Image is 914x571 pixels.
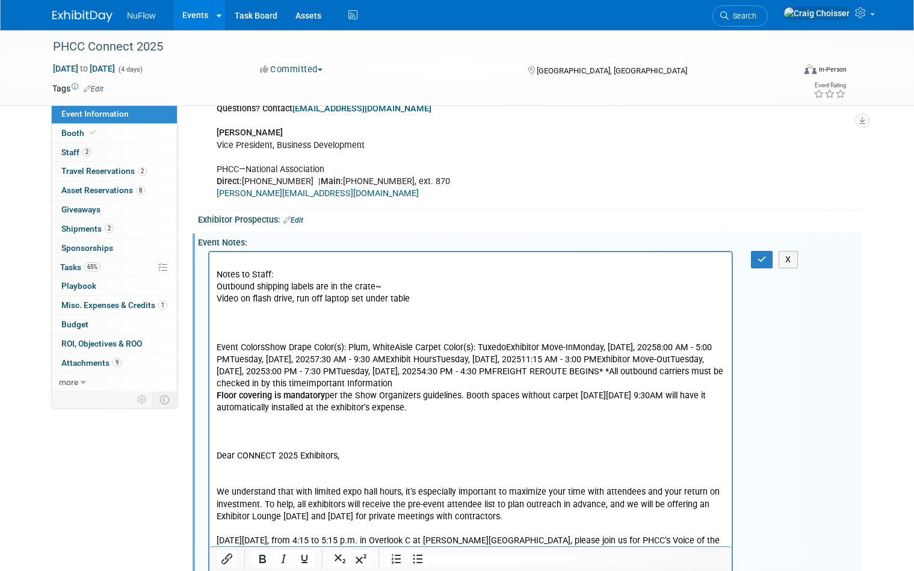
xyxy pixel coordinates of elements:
a: Asset Reservations8 [52,181,177,200]
a: Staff2 [52,143,177,162]
span: Budget [61,319,88,329]
a: Edit [84,85,103,93]
b: [PERSON_NAME] [217,128,283,138]
span: Event Information [61,109,129,119]
a: Edit [283,216,303,224]
div: Vice President, Business Development PHCC—National Association [PHONE_NUMBER] | [PHONE_NUMBER], e... [208,97,733,206]
b: Questions? Contact [217,103,431,114]
a: Attachments9 [52,354,177,372]
a: [PERSON_NAME][EMAIL_ADDRESS][DOMAIN_NAME] [217,188,419,199]
button: Superscript [351,551,371,567]
a: Event Information [52,105,177,123]
span: Booth [61,128,98,138]
span: Tasks [60,262,100,272]
span: Sponsorships [61,243,113,253]
span: Shipments [61,224,114,233]
button: Underline [294,551,315,567]
span: 9 [113,358,122,367]
span: Giveaways [61,205,100,214]
img: Format-Inperson.png [804,64,817,74]
a: more [52,373,177,392]
button: X [779,251,798,268]
a: Sponsorships [52,239,177,258]
span: to [78,64,90,73]
div: PHCC Connect 2025 [49,36,779,58]
a: ROI, Objectives & ROO [52,335,177,353]
span: 65% [84,262,100,271]
button: Insert/edit link [217,551,237,567]
a: Booth [52,124,177,143]
span: [GEOGRAPHIC_DATA], [GEOGRAPHIC_DATA] [537,66,687,75]
td: Toggle Event Tabs [153,392,178,407]
span: (4 days) [117,66,143,73]
img: Craig Choisser [783,7,850,20]
div: Exhibitor Prospectus: [198,211,862,226]
span: NuFlow [127,11,155,20]
div: In-Person [818,65,847,74]
a: Search [712,5,768,26]
span: Travel Reservations [61,166,147,176]
a: Misc. Expenses & Credits1 [52,296,177,315]
span: 2 [105,224,114,233]
div: Event Format [729,63,847,81]
span: Attachments [61,358,122,368]
div: Event Rating [814,82,846,88]
b: Direct: [217,176,242,187]
td: Personalize Event Tab Strip [132,392,153,407]
div: Event Notes: [198,233,862,248]
span: 2 [82,147,91,156]
img: ExhibitDay [52,10,113,22]
a: Giveaways [52,200,177,219]
a: Budget [52,315,177,334]
button: Bullet list [407,551,428,567]
span: [DATE] [DATE] [52,63,116,74]
a: [EMAIL_ADDRESS][DOMAIN_NAME] [292,103,431,114]
button: Subscript [330,551,350,567]
button: Italic [273,551,294,567]
span: 2 [138,167,147,176]
span: Asset Reservations [61,185,145,195]
a: Travel Reservations2 [52,162,177,181]
span: Misc. Expenses & Credits [61,300,167,310]
a: Shipments2 [52,220,177,238]
i: Booth reservation complete [90,129,96,136]
span: 1 [158,301,167,310]
span: Playbook [61,281,96,291]
a: Playbook [52,277,177,295]
b: Main: [321,176,343,187]
span: ROI, Objectives & ROO [61,339,142,348]
span: Staff [61,147,91,157]
span: 8 [136,186,145,195]
button: Committed [256,63,327,76]
span: more [59,377,78,387]
button: Bold [252,551,273,567]
span: Search [729,11,756,20]
td: Tags [52,82,103,94]
a: Tasks65% [52,258,177,277]
button: Numbered list [386,551,407,567]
